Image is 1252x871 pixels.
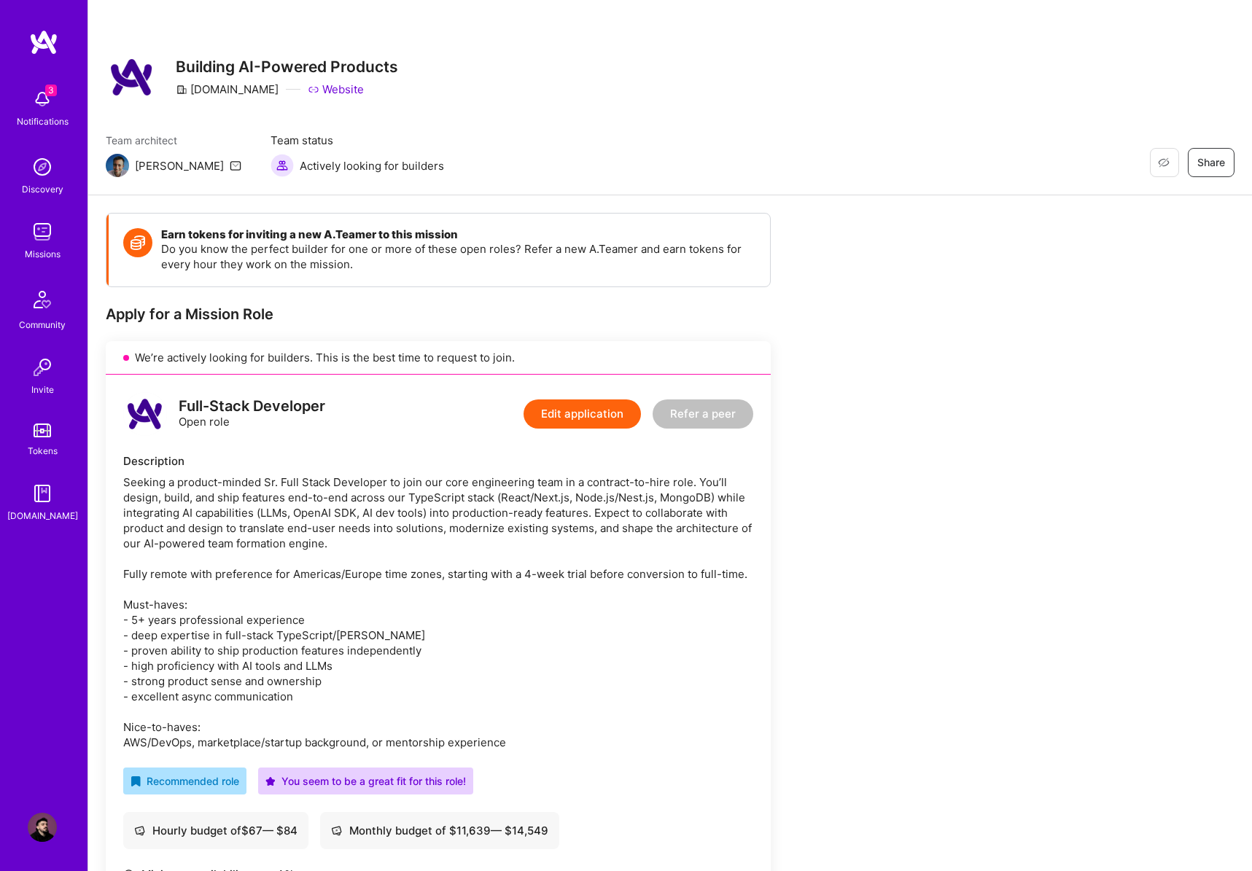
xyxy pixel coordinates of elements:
div: [DOMAIN_NAME] [7,508,78,523]
img: Company Logo [106,51,158,103]
div: [DOMAIN_NAME] [176,82,279,97]
button: Share [1188,148,1234,177]
img: guide book [28,479,57,508]
div: Invite [31,382,54,397]
div: Description [123,453,753,469]
div: Monthly budget of $ 11,639 — $ 14,549 [331,823,548,838]
img: logo [29,29,58,55]
img: discovery [28,152,57,181]
h4: Earn tokens for inviting a new A.Teamer to this mission [161,228,755,241]
img: Team Architect [106,154,129,177]
p: Do you know the perfect builder for one or more of these open roles? Refer a new A.Teamer and ear... [161,241,755,272]
div: Notifications [17,114,69,129]
img: logo [123,392,167,436]
img: tokens [34,423,51,437]
div: Discovery [22,181,63,197]
i: icon CompanyGray [176,84,187,95]
a: User Avatar [24,813,61,842]
span: Share [1197,155,1225,170]
span: 3 [45,85,57,96]
i: icon Cash [134,825,145,836]
span: Team status [271,133,444,148]
div: Open role [179,399,325,429]
button: Edit application [524,399,641,429]
div: Community [19,317,66,332]
div: Hourly budget of $ 67 — $ 84 [134,823,298,838]
img: Actively looking for builders [271,154,294,177]
i: icon EyeClosed [1158,157,1170,168]
i: icon Cash [331,825,342,836]
div: Seeking a product-minded Sr. Full Stack Developer to join our core engineering team in a contract... [123,474,753,750]
img: User Avatar [28,813,57,842]
a: Website [308,82,364,97]
img: teamwork [28,217,57,246]
i: icon RecommendedBadge [131,776,141,786]
div: Full-Stack Developer [179,399,325,414]
div: Apply for a Mission Role [106,305,771,324]
img: Token icon [123,228,152,257]
div: [PERSON_NAME] [135,158,224,173]
span: Team architect [106,133,241,148]
img: bell [28,85,57,114]
i: icon PurpleStar [265,776,276,786]
i: icon Mail [230,160,241,171]
button: Refer a peer [653,399,753,429]
span: Actively looking for builders [300,158,444,173]
div: You seem to be a great fit for this role! [265,773,466,789]
div: We’re actively looking for builders. This is the best time to request to join. [106,341,771,375]
div: Recommended role [131,773,239,789]
div: Tokens [28,443,58,458]
h3: Building AI-Powered Products [176,58,398,76]
img: Community [25,282,60,317]
div: Missions [25,246,61,262]
img: Invite [28,353,57,382]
